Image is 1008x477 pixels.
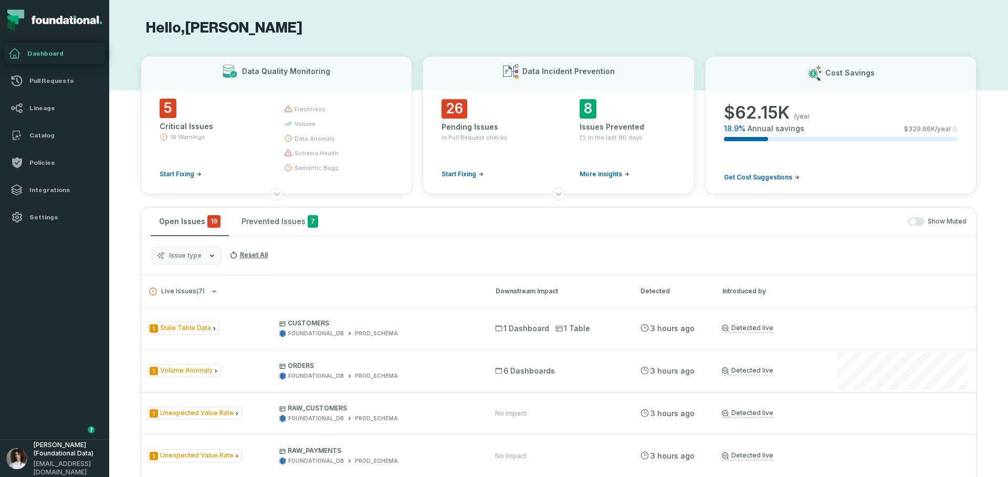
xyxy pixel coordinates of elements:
[150,452,158,460] span: Severity
[29,131,99,140] h4: Catalog
[279,447,477,455] p: RAW_PAYMENTS
[495,409,527,418] div: No Impact
[495,366,555,376] span: 6 Dashboards
[724,102,790,123] span: $ 62.15K
[495,452,527,460] div: No Impact
[148,322,219,335] span: Issue Type
[160,170,194,178] span: Start Fixing
[160,170,202,178] a: Start Fixing
[442,122,538,132] div: Pending Issues
[4,207,105,228] a: Settings
[152,247,221,264] button: Issue type
[295,105,325,113] span: freshness
[495,323,549,334] span: 1 Dashboard
[722,409,773,418] a: Detected live
[288,415,344,422] div: FOUNDATIONAL_DB
[295,120,316,128] span: volume
[650,324,695,333] relative-time: Sep 16, 2025, 7:48 AM GMT+3
[148,407,242,420] span: Issue Type
[295,164,339,172] span: semantic bugs
[650,409,695,418] relative-time: Sep 16, 2025, 7:48 AM GMT+3
[27,49,101,58] h4: Dashboard
[580,122,676,132] div: Issues Prevented
[242,66,330,77] h3: Data Quality Monitoring
[279,362,477,370] p: ORDERS
[825,68,875,78] h3: Cost Savings
[288,457,344,465] div: FOUNDATIONAL_DB
[4,98,105,119] a: Lineage
[522,66,615,77] h3: Data Incident Prevention
[150,409,158,418] span: Severity
[355,457,398,465] div: PROD_SCHEMA
[4,43,105,64] a: Dashboard
[29,186,99,194] h4: Integrations
[4,70,105,91] a: Pull Requests
[151,207,229,236] button: Open Issues
[29,158,99,167] h4: Policies
[29,104,99,112] h4: Lineage
[34,460,103,476] span: aluma@foundational.io
[207,215,220,228] span: critical issues and errors combined
[149,288,205,295] span: Live Issues ( 7 )
[722,451,773,460] a: Detected live
[29,77,99,85] h4: Pull Requests
[724,173,800,182] a: Get Cost Suggestions
[225,247,272,263] button: Reset All
[580,99,596,119] span: 8
[170,133,205,141] span: 18 Warnings
[29,213,99,221] h4: Settings
[150,324,158,333] span: Severity
[331,217,967,226] div: Show Muted
[295,149,339,157] span: schema health
[149,288,477,295] button: Live Issues(7)
[279,319,477,327] p: CUSTOMERS
[141,56,412,194] button: Data Quality Monitoring5Critical Issues18 WarningsStart Fixingfreshnessvolumedata anomalyschema h...
[160,121,265,132] div: Critical Issues
[580,170,629,178] a: More insights
[148,364,221,377] span: Issue Type
[141,19,976,37] h1: Hello, [PERSON_NAME]
[555,323,590,334] span: 1 Table
[355,330,398,337] div: PROD_SCHEMA
[355,415,398,422] div: PROD_SCHEMA
[580,170,622,178] span: More insights
[705,56,976,194] button: Cost Savings$62.15K/year18.9%Annual savings$329.66K/yearGet Cost Suggestions
[588,133,643,142] span: In the last 90 days
[748,123,804,134] span: Annual savings
[442,99,467,119] span: 26
[442,170,484,178] a: Start Fixing
[496,287,622,296] div: Downstream Impact
[904,125,951,133] span: $ 329.66K /year
[4,152,105,173] a: Policies
[308,215,318,228] span: 7
[355,372,398,380] div: PROD_SCHEMA
[87,425,96,434] div: Tooltip anchor
[169,251,202,260] span: Issue type
[423,56,694,194] button: Data Incident Prevention26Pending Issuesin Pull Request checksStart Fixing8Issues PreventedIn the...
[160,99,176,118] span: 5
[295,134,334,143] span: data anomaly
[722,324,773,333] a: Detected live
[442,170,476,178] span: Start Fixing
[4,125,105,146] a: Catalog
[279,404,477,412] p: RAW_CUSTOMERS
[722,366,773,375] a: Detected live
[34,441,103,458] span: Aluma Gelbard (Foundational Data)
[442,133,508,142] span: in Pull Request checks
[794,112,810,121] span: /year
[4,179,105,200] a: Integrations
[650,451,695,460] relative-time: Sep 16, 2025, 7:48 AM GMT+3
[722,287,817,296] div: Introduced by
[150,367,158,375] span: Severity
[6,448,27,469] img: avatar of Aluma Gelbard
[724,173,792,182] span: Get Cost Suggestions
[288,330,344,337] div: FOUNDATIONAL_DB
[288,372,344,380] div: FOUNDATIONAL_DB
[233,207,327,236] button: Prevented Issues
[148,449,242,462] span: Issue Type
[650,366,695,375] relative-time: Sep 16, 2025, 7:48 AM GMT+3
[724,123,745,134] span: 18.9 %
[640,287,703,296] div: Detected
